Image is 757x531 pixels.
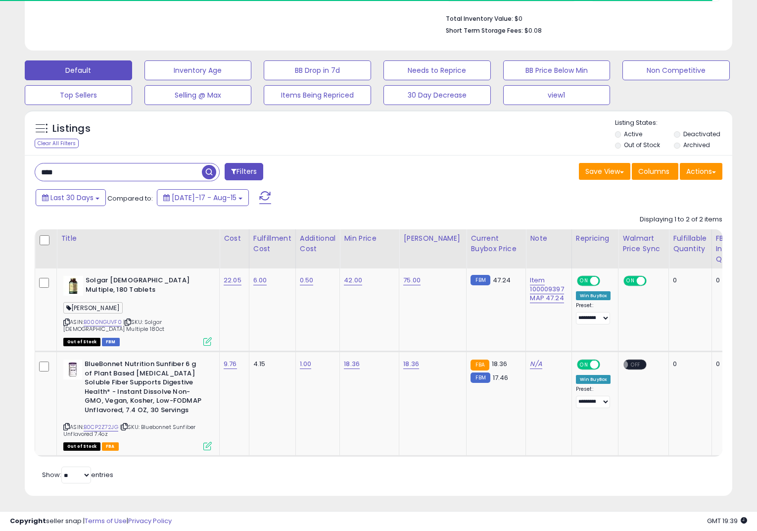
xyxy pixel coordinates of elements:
[102,338,120,346] span: FBM
[102,442,119,451] span: FBA
[493,275,511,285] span: 47.24
[716,233,746,265] div: FBA inbound Qty
[224,233,245,244] div: Cost
[403,359,419,369] a: 18.36
[493,373,509,382] span: 17.46
[576,291,611,300] div: Win BuyBox
[707,516,747,526] span: 2025-09-15 19:39 GMT
[253,360,288,369] div: 4.15
[344,359,360,369] a: 18.36
[63,276,212,345] div: ASIN:
[673,276,704,285] div: 0
[576,302,611,324] div: Preset:
[576,375,611,384] div: Win BuyBox
[645,277,661,285] span: OFF
[63,442,100,451] span: All listings that are currently out of stock and unavailable for purchase on Amazon
[716,360,742,369] div: 0
[63,423,195,438] span: | SKU: Bluebonnet Sunfiber Unflavored 7.4oz
[624,277,637,285] span: ON
[300,233,336,254] div: Additional Cost
[85,360,205,417] b: BlueBonnet Nutrition Sunfiber 6 g of Plant Based [MEDICAL_DATA] Soluble Fiber Supports Digestive ...
[673,233,707,254] div: Fulfillable Quantity
[471,360,489,371] small: FBA
[84,423,118,431] a: B0CP2Z72JG
[61,233,215,244] div: Title
[85,516,127,526] a: Terms of Use
[253,233,291,254] div: Fulfillment Cost
[578,277,590,285] span: ON
[471,275,490,285] small: FBM
[530,233,567,244] div: Note
[10,517,172,526] div: seller snap | |
[492,359,508,369] span: 18.36
[63,338,100,346] span: All listings that are currently out of stock and unavailable for purchase on Amazon
[42,470,113,479] span: Show: entries
[403,233,462,244] div: [PERSON_NAME]
[63,360,212,449] div: ASIN:
[599,361,615,369] span: OFF
[530,359,542,369] a: N/A
[300,275,314,285] a: 0.50
[471,372,490,383] small: FBM
[63,276,83,296] img: 4191LdFOcmL._SL40_.jpg
[403,275,421,285] a: 75.00
[128,516,172,526] a: Privacy Policy
[576,386,611,408] div: Preset:
[576,233,615,244] div: Repricing
[599,277,615,285] span: OFF
[224,275,241,285] a: 22.05
[530,275,564,303] a: Item 100009397 MAP 47.24
[300,359,312,369] a: 1.00
[253,275,267,285] a: 6.00
[63,302,123,314] span: [PERSON_NAME]
[63,318,165,333] span: | SKU: Solgar [DEMOGRAPHIC_DATA] Multiple 180ct
[628,361,644,369] span: OFF
[716,276,742,285] div: 0
[344,275,362,285] a: 42.00
[344,233,395,244] div: Min Price
[86,276,206,297] b: Solgar [DEMOGRAPHIC_DATA] Multiple, 180 Tablets
[578,361,590,369] span: ON
[84,318,122,326] a: B000NGUVF0
[10,516,46,526] strong: Copyright
[63,360,82,379] img: 41f02M7qcwL._SL40_.jpg
[224,359,237,369] a: 9.76
[471,233,521,254] div: Current Buybox Price
[673,360,704,369] div: 0
[622,233,664,254] div: Walmart Price Sync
